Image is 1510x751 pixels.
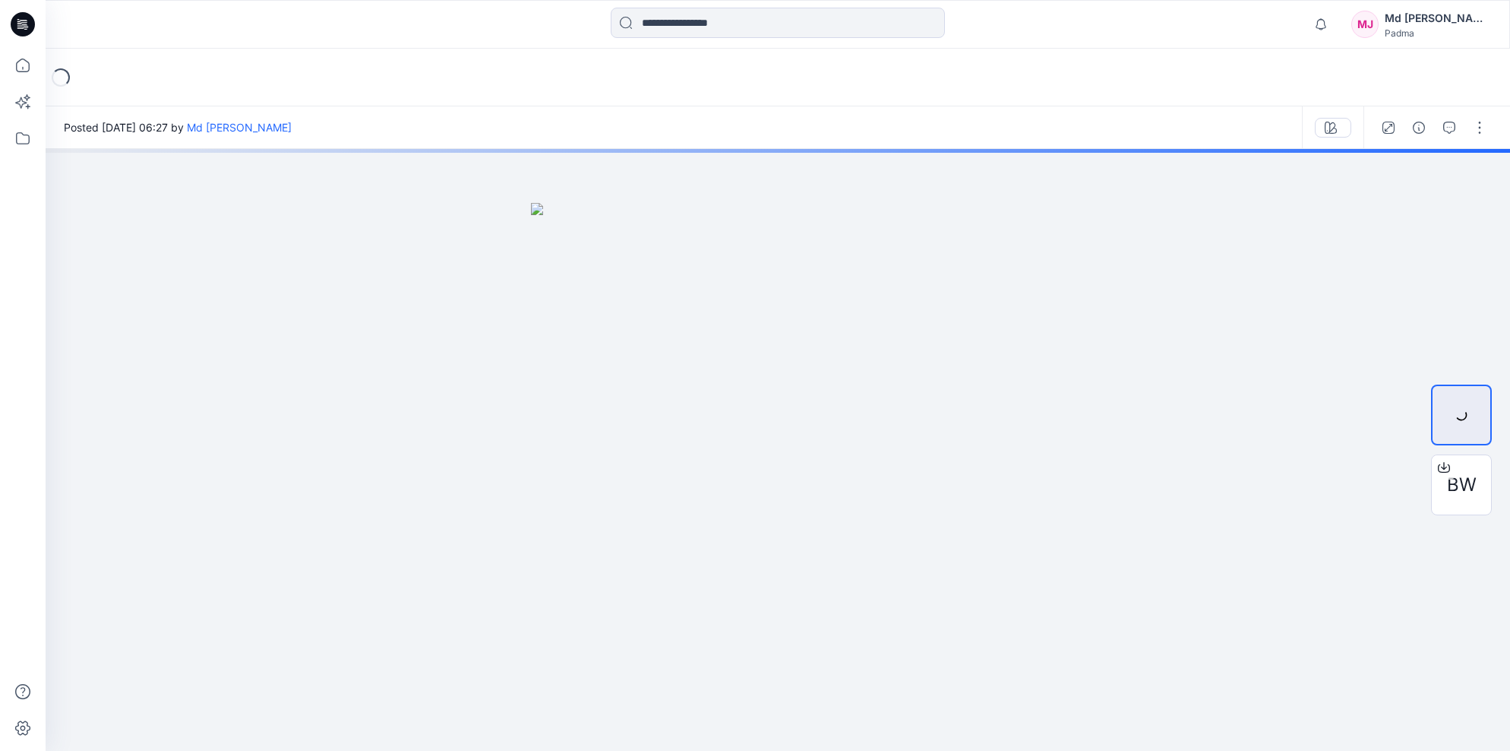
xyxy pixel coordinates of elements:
div: Md [PERSON_NAME] [1385,9,1491,27]
div: Padma [1385,27,1491,39]
span: BW [1447,471,1477,499]
div: MJ [1351,11,1379,38]
button: Details [1407,116,1431,140]
a: Md [PERSON_NAME] [187,121,292,134]
img: eyJhbGciOiJIUzI1NiIsImtpZCI6IjAiLCJzbHQiOiJzZXMiLCJ0eXAiOiJKV1QifQ.eyJkYXRhIjp7InR5cGUiOiJzdG9yYW... [531,203,1025,751]
span: Posted [DATE] 06:27 by [64,119,292,135]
